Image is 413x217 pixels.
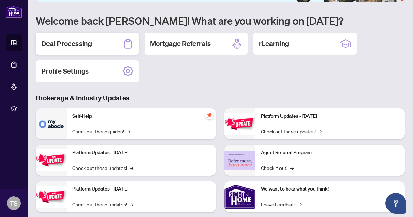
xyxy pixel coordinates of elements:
span: pushpin [205,111,213,119]
span: → [298,200,302,208]
span: → [290,164,294,172]
button: Open asap [385,193,406,214]
a: Check out these updates!→ [72,200,133,208]
a: Leave Feedback→ [261,200,302,208]
a: Check out these updates!→ [72,164,133,172]
p: Self-Help [72,112,211,120]
img: logo [6,5,22,18]
h2: Mortgage Referrals [150,39,211,48]
img: Platform Updates - July 21, 2025 [36,186,67,207]
span: TS [10,198,18,208]
p: Platform Updates - [DATE] [72,149,211,156]
img: Platform Updates - June 23, 2025 [224,113,255,134]
a: Check it out!→ [261,164,294,172]
img: Platform Updates - September 16, 2025 [36,149,67,171]
p: We want to hear what you think! [261,185,399,193]
span: → [130,164,133,172]
h3: Brokerage & Industry Updates [36,93,405,103]
img: Self-Help [36,108,67,139]
span: → [130,200,133,208]
p: Agent Referral Program [261,149,399,156]
a: Check out these guides!→ [72,128,130,135]
h2: rLearning [259,39,289,48]
h1: Welcome back [PERSON_NAME]! What are you working on [DATE]? [36,14,405,27]
span: → [127,128,130,135]
p: Platform Updates - [DATE] [261,112,399,120]
h2: Deal Processing [41,39,92,48]
a: Check out these updates!→ [261,128,322,135]
p: Platform Updates - [DATE] [72,185,211,193]
img: We want to hear what you think! [224,181,255,212]
h2: Profile Settings [41,66,89,76]
span: → [318,128,322,135]
img: Agent Referral Program [224,151,255,170]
